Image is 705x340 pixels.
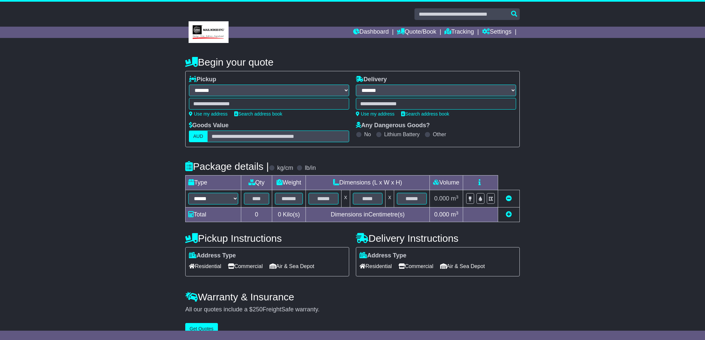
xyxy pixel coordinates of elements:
[185,161,269,172] h4: Package details |
[189,252,236,259] label: Address Type
[364,131,371,138] label: No
[306,175,429,190] td: Dimensions (L x W x H)
[356,76,387,83] label: Delivery
[356,122,430,129] label: Any Dangerous Goods?
[398,261,433,271] span: Commercial
[185,323,218,335] button: Get Quotes
[506,211,512,218] a: Add new item
[356,111,394,117] a: Use my address
[278,211,281,218] span: 0
[186,207,241,222] td: Total
[189,111,228,117] a: Use my address
[384,131,420,138] label: Lithium Battery
[185,291,520,302] h4: Warranty & Insurance
[186,175,241,190] td: Type
[189,131,208,142] label: AUD
[444,27,474,38] a: Tracking
[189,76,216,83] label: Pickup
[385,190,394,207] td: x
[189,261,221,271] span: Residential
[185,233,349,244] h4: Pickup Instructions
[482,27,511,38] a: Settings
[272,175,306,190] td: Weight
[253,306,263,313] span: 250
[228,261,263,271] span: Commercial
[440,261,485,271] span: Air & Sea Depot
[397,27,436,38] a: Quote/Book
[189,122,229,129] label: Goods Value
[356,233,520,244] h4: Delivery Instructions
[270,261,315,271] span: Air & Sea Depot
[272,207,306,222] td: Kilo(s)
[185,57,520,68] h4: Begin your quote
[234,111,282,117] a: Search address book
[456,194,458,199] sup: 3
[434,195,449,202] span: 0.000
[401,111,449,117] a: Search address book
[341,190,350,207] td: x
[189,21,229,43] img: MBE Eight Mile Plains
[305,165,316,172] label: lb/in
[306,207,429,222] td: Dimensions in Centimetre(s)
[456,210,458,215] sup: 3
[353,27,389,38] a: Dashboard
[434,211,449,218] span: 0.000
[433,131,446,138] label: Other
[359,252,406,259] label: Address Type
[451,211,458,218] span: m
[451,195,458,202] span: m
[241,207,272,222] td: 0
[429,175,463,190] td: Volume
[277,165,293,172] label: kg/cm
[185,306,520,313] div: All our quotes include a $ FreightSafe warranty.
[241,175,272,190] td: Qty
[359,261,392,271] span: Residential
[506,195,512,202] a: Remove this item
